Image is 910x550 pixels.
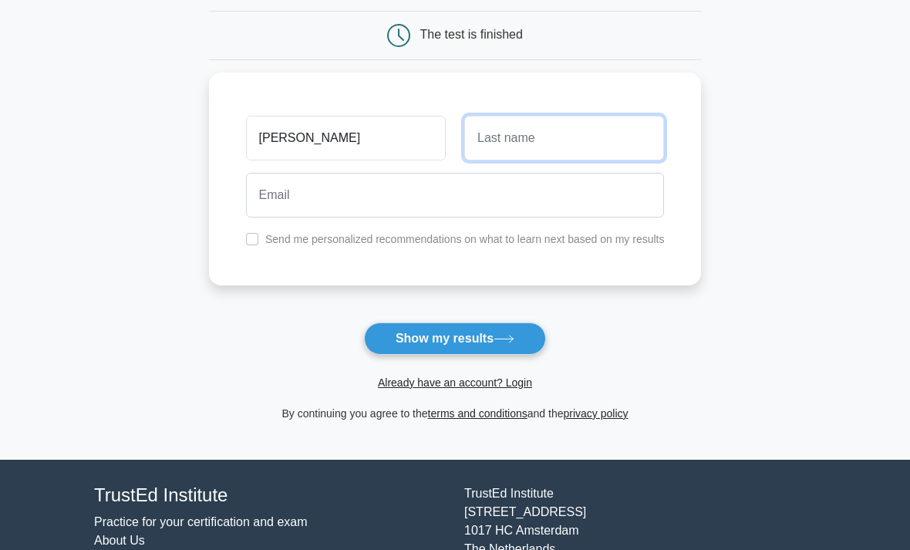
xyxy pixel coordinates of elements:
div: The test is finished [420,28,523,41]
button: Show my results [364,322,546,355]
h4: TrustEd Institute [94,484,446,507]
input: Last name [464,116,664,160]
div: By continuing you agree to the and the [200,404,711,423]
a: Practice for your certification and exam [94,515,308,528]
input: First name [246,116,446,160]
a: terms and conditions [428,407,527,420]
a: About Us [94,534,145,547]
label: Send me personalized recommendations on what to learn next based on my results [265,233,665,245]
a: privacy policy [564,407,629,420]
input: Email [246,173,665,218]
a: Already have an account? Login [378,376,532,389]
